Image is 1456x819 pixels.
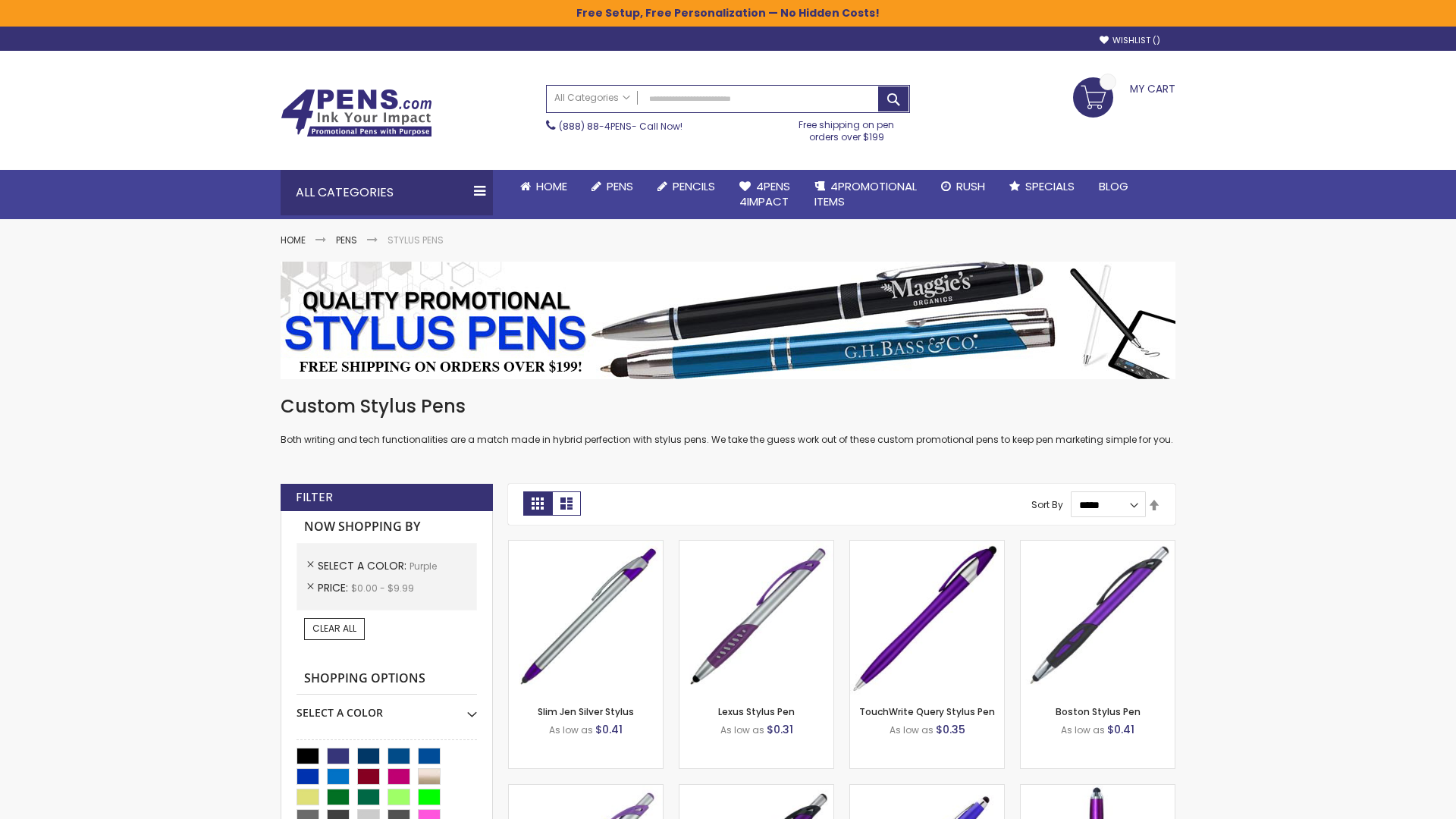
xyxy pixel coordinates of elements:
a: TouchWrite Command Stylus Pen-Purple [1021,784,1175,797]
h1: Custom Stylus Pens [281,394,1175,419]
img: 4Pens Custom Pens and Promotional Products [281,89,432,137]
a: Lexus Stylus Pen [718,705,795,718]
span: $0.31 [767,722,793,737]
a: Specials [997,170,1087,203]
span: Purple [409,560,437,573]
a: TouchWrite Query Stylus Pen-Purple [850,540,1004,553]
span: Home [536,178,567,194]
a: 4PROMOTIONALITEMS [802,170,929,219]
span: $0.00 - $9.99 [351,582,414,595]
a: Pencils [645,170,727,203]
div: All Categories [281,170,493,215]
a: Lexus Stylus Pen-Purple [679,540,833,553]
span: Pencils [673,178,715,194]
img: Slim Jen Silver Stylus-Purple [509,541,663,695]
a: TouchWrite Query Stylus Pen [859,705,995,718]
a: Blog [1087,170,1141,203]
div: Both writing and tech functionalities are a match made in hybrid perfection with stylus pens. We ... [281,394,1175,447]
span: $0.41 [595,722,623,737]
a: Clear All [304,618,365,639]
a: Sierra Stylus Twist Pen-Purple [850,784,1004,797]
span: $0.41 [1107,722,1134,737]
img: Boston Stylus Pen-Purple [1021,541,1175,695]
span: Specials [1025,178,1075,194]
a: Home [281,234,306,246]
span: As low as [1061,723,1105,736]
a: (888) 88-4PENS [559,120,632,133]
span: Rush [956,178,985,194]
span: Blog [1099,178,1128,194]
strong: Shopping Options [297,663,477,695]
a: Slim Jen Silver Stylus-Purple [509,540,663,553]
a: Rush [929,170,997,203]
a: 4Pens4impact [727,170,802,219]
img: TouchWrite Query Stylus Pen-Purple [850,541,1004,695]
span: - Call Now! [559,120,682,133]
a: All Categories [547,86,638,111]
span: $0.35 [936,722,965,737]
a: Pens [336,234,357,246]
span: Pens [607,178,633,194]
a: Home [508,170,579,203]
strong: Filter [296,489,333,506]
span: As low as [720,723,764,736]
span: All Categories [554,92,630,104]
img: Stylus Pens [281,262,1175,379]
strong: Stylus Pens [388,234,444,246]
strong: Now Shopping by [297,511,477,543]
span: Clear All [312,622,356,635]
a: Wishlist [1100,35,1160,46]
a: Boston Stylus Pen-Purple [1021,540,1175,553]
strong: Grid [523,491,552,516]
span: As low as [549,723,593,736]
span: 4PROMOTIONAL ITEMS [814,178,917,209]
span: Price [318,580,351,595]
a: Slim Jen Silver Stylus [538,705,634,718]
a: Lexus Metallic Stylus Pen-Purple [679,784,833,797]
a: Boston Silver Stylus Pen-Purple [509,784,663,797]
div: Select A Color [297,695,477,720]
span: Select A Color [318,558,409,573]
img: Lexus Stylus Pen-Purple [679,541,833,695]
label: Sort By [1031,498,1063,511]
a: Pens [579,170,645,203]
div: Free shipping on pen orders over $199 [783,113,911,143]
a: Boston Stylus Pen [1056,705,1141,718]
span: 4Pens 4impact [739,178,790,209]
span: As low as [890,723,934,736]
